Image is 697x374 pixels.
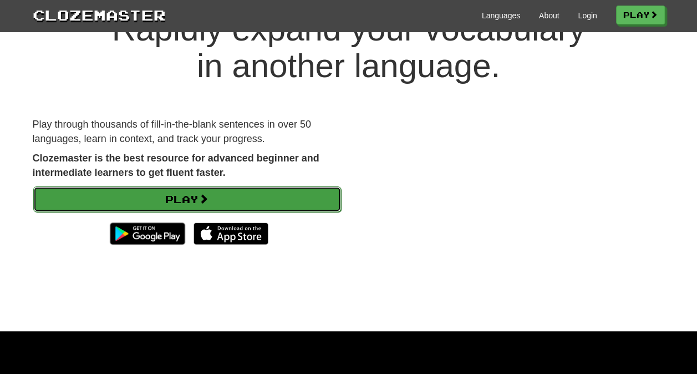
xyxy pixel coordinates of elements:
img: Get it on Google Play [104,217,190,250]
a: Languages [482,10,520,21]
p: Play through thousands of fill-in-the-blank sentences in over 50 languages, learn in context, and... [33,118,340,146]
img: Download_on_the_App_Store_Badge_US-UK_135x40-25178aeef6eb6b83b96f5f2d004eda3bffbb37122de64afbaef7... [194,223,268,245]
a: Clozemaster [33,4,166,25]
a: About [539,10,559,21]
a: Login [578,10,597,21]
a: Play [33,186,341,212]
a: Play [616,6,665,24]
strong: Clozemaster is the best resource for advanced beginner and intermediate learners to get fluent fa... [33,153,319,178]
